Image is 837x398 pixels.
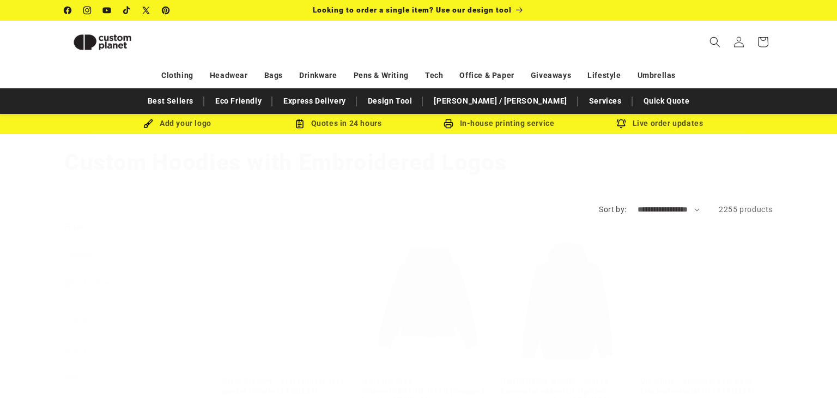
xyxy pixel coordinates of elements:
a: Services [584,92,627,111]
a: Office & Paper [459,66,514,85]
img: Custom Planet [64,25,141,59]
a: Umbrellas [638,66,676,85]
a: Off White - Slammer oversized brushed sweatshirt (STSU856) [640,377,773,396]
summary: Brand (0 selected) [64,336,206,364]
a: [PERSON_NAME] / [PERSON_NAME] [428,92,572,111]
summary: Age (0 selected) [64,364,206,392]
a: Design Tool [362,92,418,111]
span: Category [64,251,97,260]
summary: Colour (0 selected) [64,307,206,335]
img: Brush Icon [143,119,153,129]
span: Brand [64,345,86,354]
div: Add your logo [97,117,258,130]
h1: Custom Hoodies with Embroidered Logos [64,148,773,177]
a: Giveaways [531,66,571,85]
span: Looking to order a single item? Use our design tool [313,5,512,14]
img: Order Updates Icon [295,119,305,129]
a: Lifestyle [587,66,621,85]
label: Sort by: [599,205,626,214]
iframe: Chat Widget [783,346,837,398]
a: Quick Quote [638,92,695,111]
summary: Search [703,30,727,54]
a: Best Sellers [142,92,199,111]
span: 2255 products [719,205,773,214]
a: Headwear [210,66,248,85]
summary: Category (0 selected) [64,242,206,269]
a: Eco Friendly [210,92,267,111]
div: Quotes in 24 hours [258,117,418,130]
div: Live order updates [579,117,740,130]
a: Drinkware [299,66,337,85]
span: Hoodies [81,279,111,287]
a: Express Delivery [278,92,351,111]
a: Clothing [161,66,193,85]
a: Stem Green*† - Sider unisex side pocket hoodie (STSU824) [222,377,355,396]
a: Custom Planet [60,21,178,63]
img: In-house printing [444,119,453,129]
img: Order updates [616,119,626,129]
h2: Filter: [64,221,87,233]
a: Pens & Writing [354,66,409,85]
a: Bags [264,66,283,85]
a: Tech [425,66,443,85]
span: Age [64,373,78,382]
span: (2255) [81,278,136,288]
span: Colour [64,317,88,325]
div: In-house printing service [418,117,579,130]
